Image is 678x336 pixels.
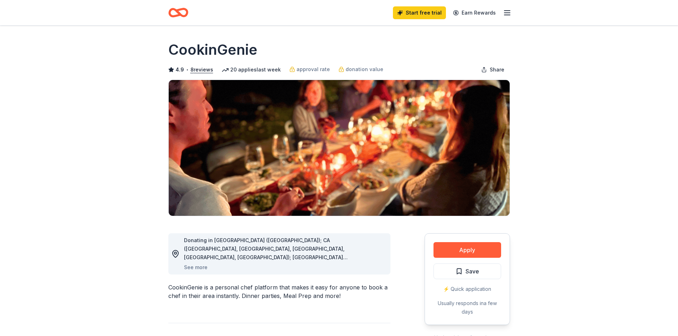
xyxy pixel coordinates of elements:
[490,65,504,74] span: Share
[186,67,188,73] span: •
[393,6,446,19] a: Start free trial
[168,40,257,60] h1: CookinGenie
[433,299,501,316] div: Usually responds in a few days
[169,80,510,216] img: Image for CookinGenie
[433,285,501,293] div: ⚡️ Quick application
[466,267,479,276] span: Save
[184,263,207,272] button: See more
[168,4,188,21] a: Home
[289,65,330,74] a: approval rate
[222,65,281,74] div: 20 applies last week
[433,242,501,258] button: Apply
[449,6,500,19] a: Earn Rewards
[338,65,383,74] a: donation value
[168,283,390,300] div: CookinGenie is a personal chef platform that makes it easy for anyone to book a chef in their are...
[296,65,330,74] span: approval rate
[475,63,510,77] button: Share
[433,263,501,279] button: Save
[175,65,184,74] span: 4.9
[346,65,383,74] span: donation value
[190,65,213,74] button: 8reviews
